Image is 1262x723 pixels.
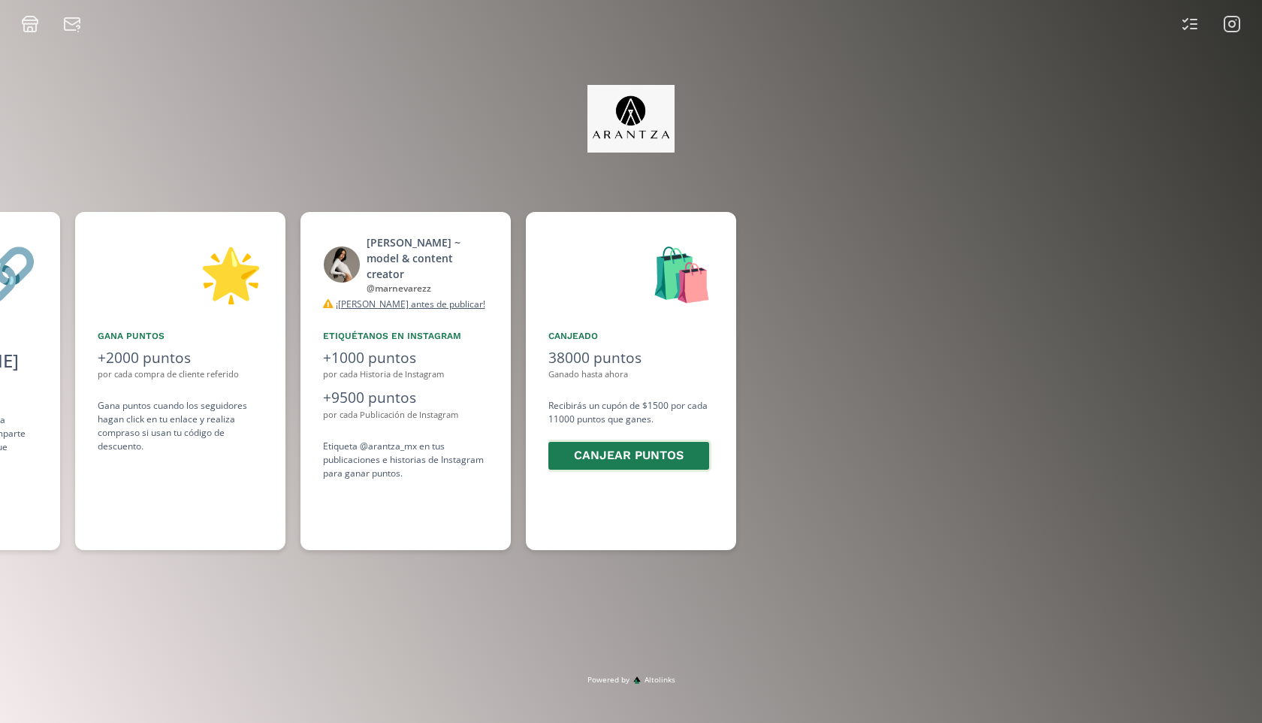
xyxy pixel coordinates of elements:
div: Gana puntos cuando los seguidores hagan click en tu enlace y realiza compras o si usan tu código ... [98,399,263,453]
div: 38000 puntos [548,347,714,369]
div: Gana puntos [98,329,263,343]
div: +9500 puntos [323,387,488,409]
div: @ marnevarezz [367,282,488,295]
u: ¡[PERSON_NAME] antes de publicar! [336,298,485,310]
div: por cada Historia de Instagram [323,368,488,381]
span: Powered by [587,674,629,685]
span: Altolinks [645,674,675,685]
div: Recibirás un cupón de $1500 por cada 11000 puntos que ganes. [548,399,714,472]
img: jpq5Bx5xx2a5 [587,85,675,153]
div: +2000 puntos [98,347,263,369]
div: Etiqueta @arantza_mx en tus publicaciones e historias de Instagram para ganar puntos. [323,440,488,480]
div: Etiquétanos en Instagram [323,329,488,343]
div: +1000 puntos [323,347,488,369]
div: 🌟 [98,234,263,311]
div: Canjeado [548,329,714,343]
div: por cada compra de cliente referido [98,368,263,381]
img: favicon-32x32.png [633,676,641,684]
div: por cada Publicación de Instagram [323,409,488,422]
button: Canjear puntos [546,440,711,472]
img: 499056916_17913528624136174_1645218802263469212_n.jpg [323,246,361,283]
div: 🛍️ [548,234,714,311]
div: Ganado hasta ahora [548,368,714,381]
div: [PERSON_NAME] ~ model & content creator [367,234,488,282]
